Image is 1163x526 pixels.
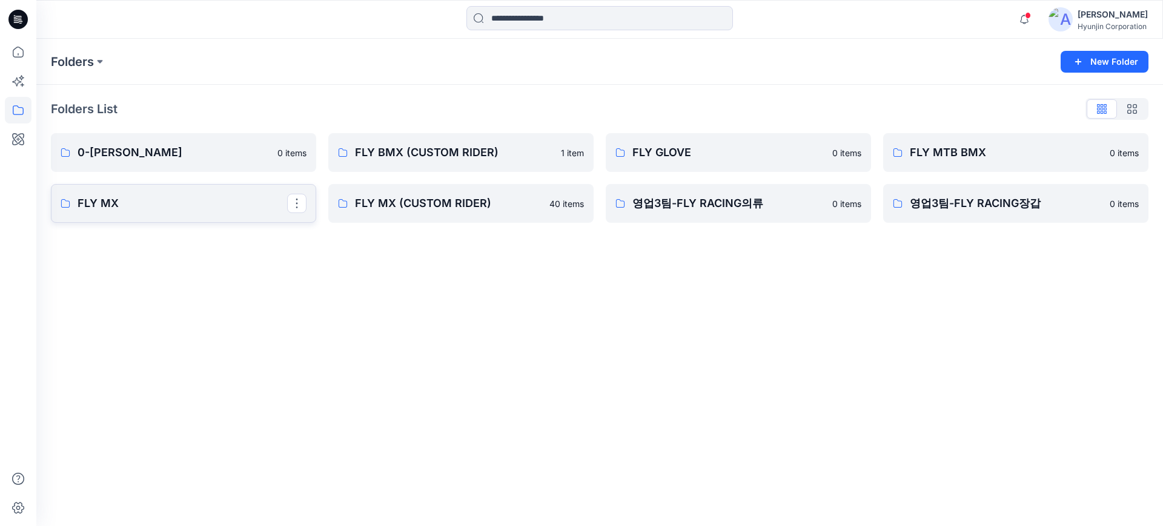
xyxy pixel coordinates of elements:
[910,144,1102,161] p: FLY MTB BMX
[549,197,584,210] p: 40 items
[355,144,554,161] p: FLY BMX (CUSTOM RIDER)
[51,100,118,118] p: Folders List
[1078,7,1148,22] div: [PERSON_NAME]
[832,146,861,159] p: 0 items
[51,53,94,70] a: Folders
[632,195,825,212] p: 영업3팀-FLY RACING의류
[1110,146,1139,159] p: 0 items
[1061,51,1148,73] button: New Folder
[1049,7,1073,31] img: avatar
[328,184,594,223] a: FLY MX (CUSTOM RIDER)40 items
[51,133,316,172] a: 0-[PERSON_NAME]0 items
[1110,197,1139,210] p: 0 items
[277,146,306,159] p: 0 items
[883,184,1148,223] a: 영업3팀-FLY RACING장갑0 items
[78,195,287,212] p: FLY MX
[355,195,542,212] p: FLY MX (CUSTOM RIDER)
[883,133,1148,172] a: FLY MTB BMX0 items
[561,146,584,159] p: 1 item
[910,195,1102,212] p: 영업3팀-FLY RACING장갑
[78,144,270,161] p: 0-[PERSON_NAME]
[606,133,871,172] a: FLY GLOVE0 items
[832,197,861,210] p: 0 items
[51,184,316,223] a: FLY MX
[1078,22,1148,31] div: Hyunjin Corporation
[328,133,594,172] a: FLY BMX (CUSTOM RIDER)1 item
[632,144,825,161] p: FLY GLOVE
[606,184,871,223] a: 영업3팀-FLY RACING의류0 items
